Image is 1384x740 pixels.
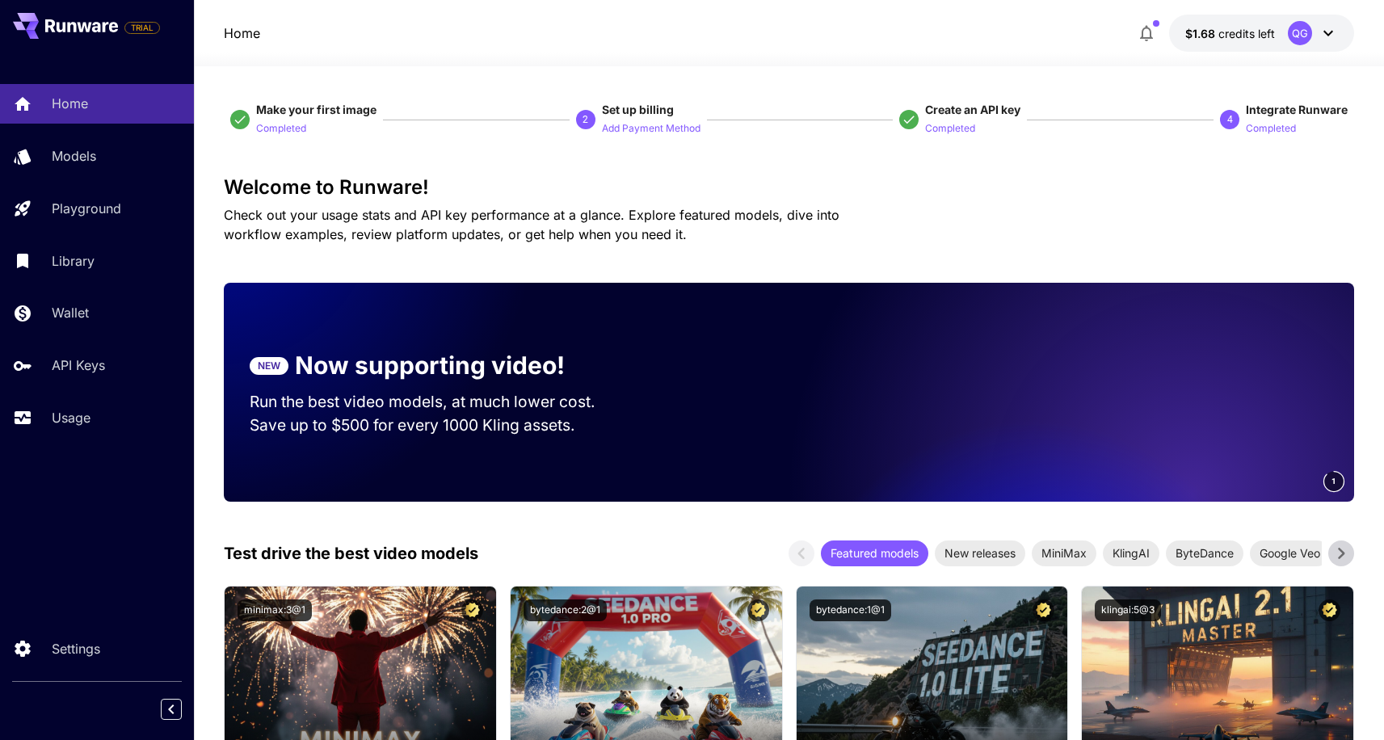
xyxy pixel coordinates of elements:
[935,544,1025,561] span: New releases
[524,599,607,621] button: bytedance:2@1
[52,303,89,322] p: Wallet
[52,94,88,113] p: Home
[52,639,100,658] p: Settings
[295,347,565,384] p: Now supporting video!
[747,599,769,621] button: Certified Model – Vetted for best performance and includes a commercial license.
[224,23,260,43] nav: breadcrumb
[52,199,121,218] p: Playground
[1166,544,1243,561] span: ByteDance
[52,146,96,166] p: Models
[1250,544,1330,561] span: Google Veo
[1331,475,1336,487] span: 1
[52,355,105,375] p: API Keys
[925,118,975,137] button: Completed
[125,22,159,34] span: TRIAL
[224,176,1354,199] h3: Welcome to Runware!
[1103,540,1159,566] div: KlingAI
[256,121,306,137] p: Completed
[821,540,928,566] div: Featured models
[1246,103,1348,116] span: Integrate Runware
[602,103,674,116] span: Set up billing
[52,251,95,271] p: Library
[925,103,1020,116] span: Create an API key
[224,541,478,566] p: Test drive the best video models
[1103,544,1159,561] span: KlingAI
[821,544,928,561] span: Featured models
[1218,27,1275,40] span: credits left
[250,390,626,414] p: Run the best video models, at much lower cost.
[461,599,483,621] button: Certified Model – Vetted for best performance and includes a commercial license.
[1185,27,1218,40] span: $1.68
[224,23,260,43] a: Home
[256,103,376,116] span: Make your first image
[256,118,306,137] button: Completed
[124,18,160,37] span: Add your payment card to enable full platform functionality.
[1169,15,1354,52] button: $1.68179QG
[161,699,182,720] button: Collapse sidebar
[250,414,626,437] p: Save up to $500 for every 1000 Kling assets.
[1250,540,1330,566] div: Google Veo
[1095,599,1161,621] button: klingai:5@3
[1032,540,1096,566] div: MiniMax
[52,408,90,427] p: Usage
[925,121,975,137] p: Completed
[1033,599,1054,621] button: Certified Model – Vetted for best performance and includes a commercial license.
[1246,121,1296,137] p: Completed
[1227,112,1233,127] p: 4
[583,112,588,127] p: 2
[1185,25,1275,42] div: $1.68179
[238,599,312,621] button: minimax:3@1
[1166,540,1243,566] div: ByteDance
[935,540,1025,566] div: New releases
[1319,599,1340,621] button: Certified Model – Vetted for best performance and includes a commercial license.
[602,121,700,137] p: Add Payment Method
[173,695,194,724] div: Collapse sidebar
[1288,21,1312,45] div: QG
[602,118,700,137] button: Add Payment Method
[1032,544,1096,561] span: MiniMax
[810,599,891,621] button: bytedance:1@1
[1246,118,1296,137] button: Completed
[224,207,839,242] span: Check out your usage stats and API key performance at a glance. Explore featured models, dive int...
